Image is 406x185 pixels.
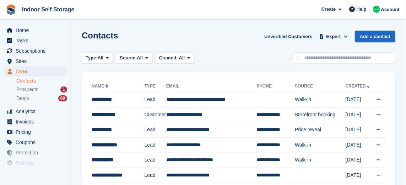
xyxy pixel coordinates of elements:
[82,52,113,64] button: Type: All
[16,168,58,178] span: Capital
[58,95,67,101] div: 89
[120,54,137,62] span: Source:
[16,56,58,66] span: Sites
[295,122,345,138] td: Price reveal
[295,92,345,107] td: Walk-in
[16,106,58,116] span: Analytics
[4,148,67,158] a: menu
[16,158,58,168] span: Settings
[16,67,58,76] span: CRM
[6,4,16,15] img: stora-icon-8386f47178a22dfd0bd8f6a31ec36ba5ce8667c1dd55bd0f319d3a0aa187defe.svg
[346,168,372,183] td: [DATE]
[318,31,349,42] button: Export
[145,81,166,92] th: Type
[116,52,152,64] button: Source: All
[381,6,400,13] span: Account
[145,122,166,138] td: Lead
[321,6,336,13] span: Create
[295,153,345,168] td: Walk-in
[355,31,395,42] a: Add a contact
[98,54,104,62] span: All
[16,137,58,147] span: Coupons
[346,84,372,89] a: Created
[19,4,77,15] a: Indoor Self Storage
[261,31,315,42] a: Unverified Customers
[145,92,166,107] td: Lead
[16,117,58,127] span: Invoices
[82,31,118,40] h1: Contacts
[16,25,58,35] span: Home
[295,107,345,122] td: Storefront booking
[373,6,380,13] img: Helen Nicholls
[4,36,67,46] a: menu
[159,55,178,60] span: Created:
[16,46,58,56] span: Subscriptions
[4,106,67,116] a: menu
[295,81,345,92] th: Source
[155,52,194,64] button: Created: All
[16,127,58,137] span: Pricing
[295,137,345,153] td: Walk-in
[16,78,67,84] a: Contacts
[16,95,29,102] span: Deals
[326,33,341,40] span: Export
[16,36,58,46] span: Tasks
[346,92,372,107] td: [DATE]
[4,168,67,178] a: menu
[145,168,166,183] td: Lead
[346,107,372,122] td: [DATE]
[16,86,67,93] a: Prospects 1
[357,6,367,13] span: Help
[4,67,67,76] a: menu
[346,122,372,138] td: [DATE]
[145,153,166,168] td: Lead
[86,54,98,62] span: Type:
[346,153,372,168] td: [DATE]
[4,127,67,137] a: menu
[4,46,67,56] a: menu
[346,137,372,153] td: [DATE]
[137,54,143,62] span: All
[4,56,67,66] a: menu
[16,95,67,102] a: Deals 89
[4,158,67,168] a: menu
[166,81,257,92] th: Email
[4,25,67,35] a: menu
[60,86,67,92] div: 1
[92,84,110,89] a: Name
[4,117,67,127] a: menu
[256,81,295,92] th: Phone
[145,137,166,153] td: Lead
[16,86,38,93] span: Prospects
[4,137,67,147] a: menu
[145,107,166,122] td: Customer
[16,148,58,158] span: Protection
[179,55,185,60] span: All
